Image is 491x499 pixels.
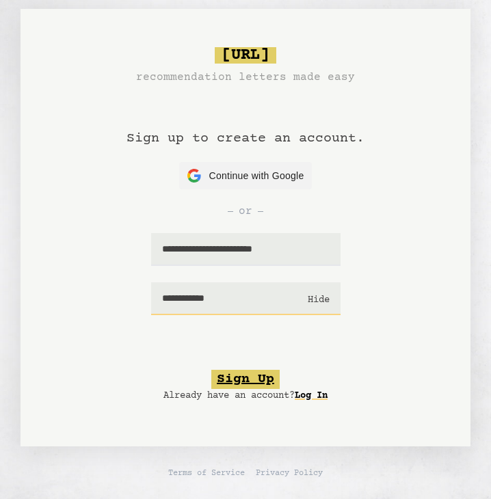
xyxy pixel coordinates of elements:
h3: recommendation letters made easy [136,69,355,85]
a: Privacy Policy [256,468,323,479]
h1: Sign up to create an account. [127,85,364,162]
span: or [239,203,252,219]
span: Continue with Google [209,169,304,183]
span: [URL] [215,47,276,64]
a: Terms of Service [168,468,245,479]
button: Hide [308,293,330,307]
a: Log In [295,385,328,407]
p: Already have an account? [163,389,328,403]
button: Continue with Google [179,162,313,189]
button: Sign Up [211,370,280,389]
